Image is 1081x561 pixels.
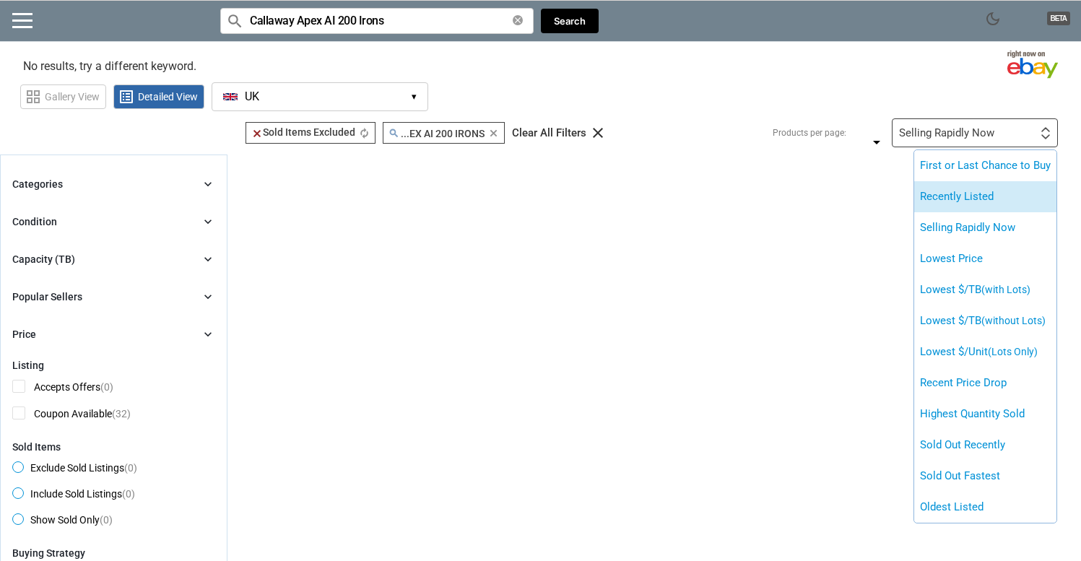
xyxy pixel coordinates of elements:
li: Oldest Listed [914,492,1056,523]
li: Selling Rapidly Now [914,212,1056,243]
li: Lowest $/TB [914,305,1056,336]
li: Lowest Price [914,243,1056,274]
span: (Lots Only) [988,346,1038,357]
li: Lowest $/Unit [914,336,1056,368]
li: First or Last Chance to Buy [914,150,1056,181]
span: (without Lots) [981,315,1046,326]
span: (with Lots) [981,284,1030,295]
li: Recently Listed [914,181,1056,212]
li: Sold Out Recently [914,430,1056,461]
li: Recent Price Drop [914,368,1056,399]
li: Lowest $/TB [914,274,1056,305]
li: Sold Out Fastest [914,461,1056,492]
li: Highest Quantity Sold [914,399,1056,430]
